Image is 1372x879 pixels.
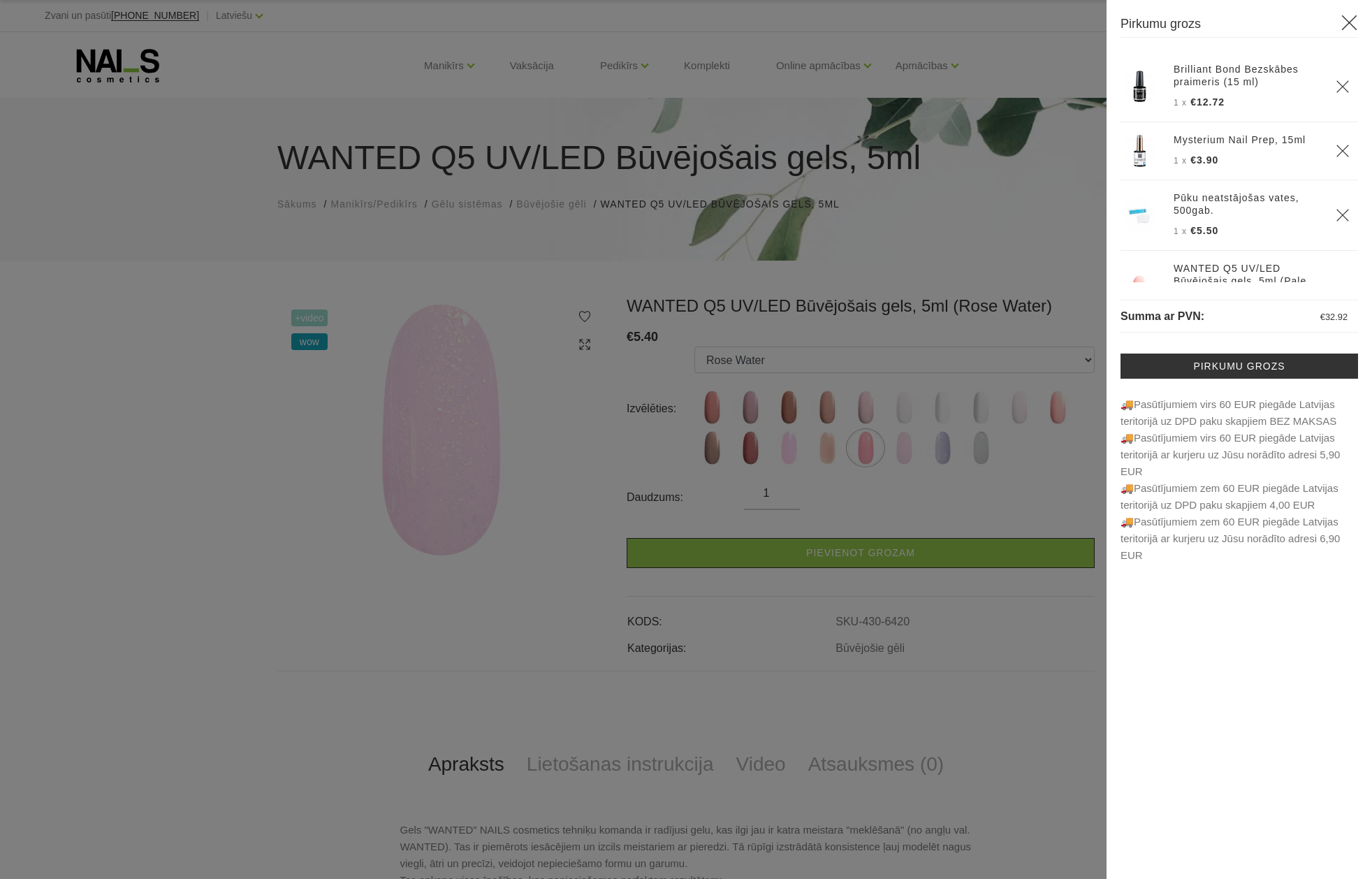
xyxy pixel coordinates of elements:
span: 1 x [1174,156,1187,166]
span: Summa ar PVN: [1121,310,1204,322]
span: 1 x [1174,226,1187,236]
a: Delete [1336,208,1350,222]
a: Brilliant Bond Bezskābes praimeris (15 ml) [1174,63,1319,88]
span: 1 x [1174,98,1187,108]
p: 🚚Pasūtījumiem virs 60 EUR piegāde Latvijas teritorijā uz DPD paku skapjiem BEZ MAKSAS 🚚Pasūt... [1121,396,1358,564]
span: €3.90 [1190,154,1218,166]
a: Delete [1336,80,1350,94]
a: Pirkumu grozs [1121,354,1358,379]
span: €12.72 [1190,96,1225,108]
a: Pūku neatstājošas vates, 500gab. [1174,191,1319,217]
span: € [1320,312,1325,322]
a: Delete [1336,144,1350,158]
span: 32.92 [1325,312,1348,322]
a: Mysterium Nail Prep, 15ml [1174,133,1306,146]
span: €5.50 [1190,225,1218,236]
a: WANTED Q5 UV/LED Būvējošais gels, 5ml (Pale Pink) [1174,262,1319,300]
h3: Pirkumu grozs [1121,14,1358,38]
